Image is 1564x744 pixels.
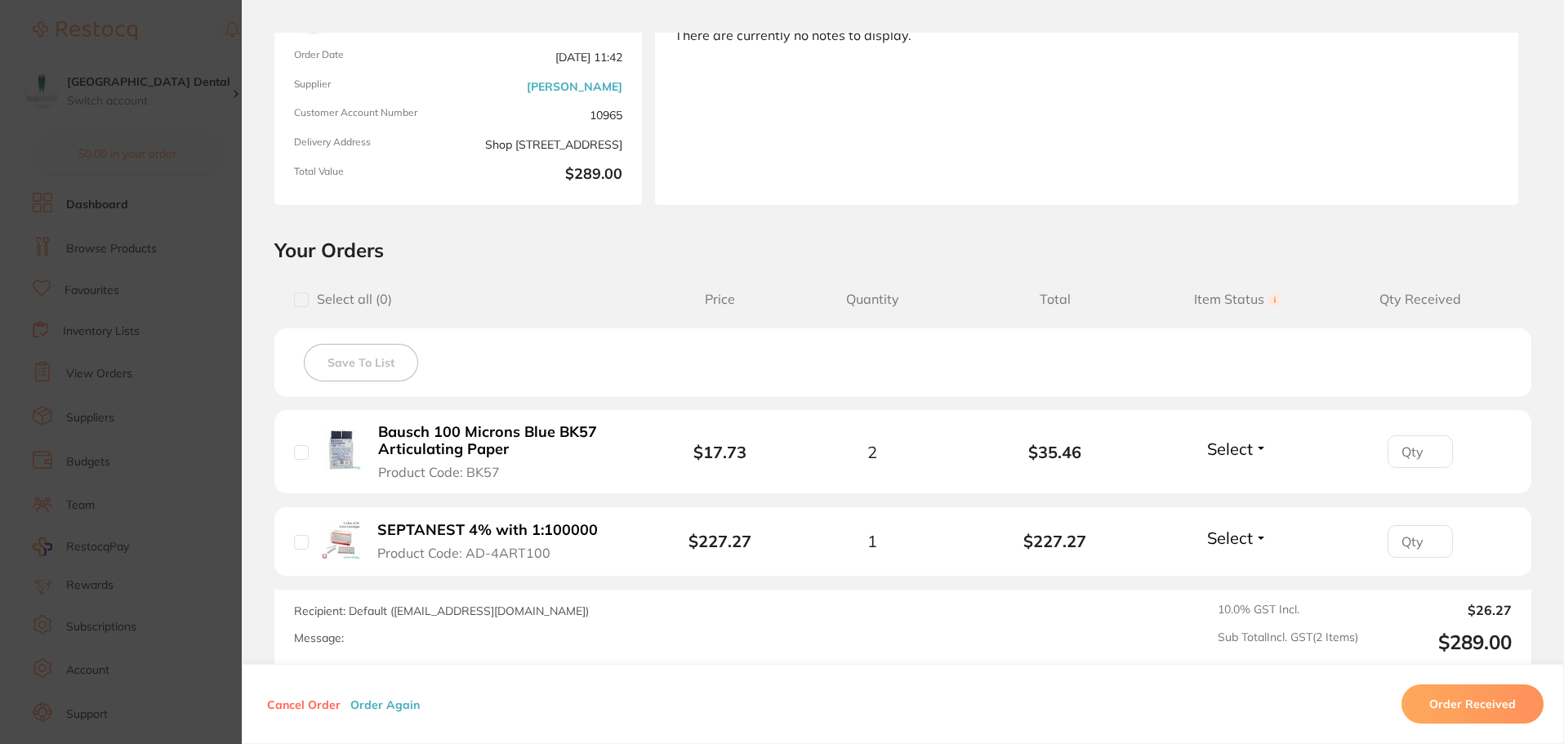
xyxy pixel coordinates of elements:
[781,292,964,307] span: Quantity
[294,166,452,185] span: Total Value
[294,136,452,153] span: Delivery Address
[294,49,452,65] span: Order Date
[309,292,392,307] span: Select all ( 0 )
[294,631,344,645] label: Message:
[1207,528,1253,548] span: Select
[378,424,631,457] b: Bausch 100 Microns Blue BK57 Articulating Paper
[1388,525,1453,558] input: Qty
[294,604,589,618] span: Recipient: Default ( [EMAIL_ADDRESS][DOMAIN_NAME] )
[1202,439,1272,459] button: Select
[867,532,877,550] span: 1
[867,443,877,461] span: 2
[465,107,622,123] span: 10965
[378,465,500,479] span: Product Code: BK57
[274,238,1531,262] h2: Your Orders
[377,522,598,539] b: SEPTANEST 4% with 1:100000
[1207,439,1253,459] span: Select
[964,443,1147,461] b: $35.46
[1147,292,1330,307] span: Item Status
[321,520,360,559] img: SEPTANEST 4% with 1:100000
[964,532,1147,550] b: $227.27
[345,697,425,711] button: Order Again
[372,521,616,561] button: SEPTANEST 4% with 1:100000 Product Code: AD-4ART100
[527,80,622,93] a: [PERSON_NAME]
[693,442,746,462] b: $17.73
[1202,528,1272,548] button: Select
[373,423,635,480] button: Bausch 100 Microns Blue BK57 Articulating Paper Product Code: BK57
[1371,603,1512,617] output: $26.27
[465,49,622,65] span: [DATE] 11:42
[465,136,622,153] span: Shop [STREET_ADDRESS]
[377,546,550,560] span: Product Code: AD-4ART100
[964,292,1147,307] span: Total
[688,531,751,551] b: $227.27
[1218,630,1358,654] span: Sub Total Incl. GST ( 2 Items)
[1329,292,1512,307] span: Qty Received
[262,697,345,711] button: Cancel Order
[321,430,361,470] img: Bausch 100 Microns Blue BK57 Articulating Paper
[304,344,418,381] button: Save To List
[675,28,1499,42] div: There are currently no notes to display.
[1388,435,1453,468] input: Qty
[659,292,781,307] span: Price
[294,78,452,95] span: Supplier
[465,166,622,185] b: $289.00
[1371,630,1512,654] output: $289.00
[294,107,452,123] span: Customer Account Number
[1401,684,1544,724] button: Order Received
[1218,603,1358,617] span: 10.0 % GST Incl.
